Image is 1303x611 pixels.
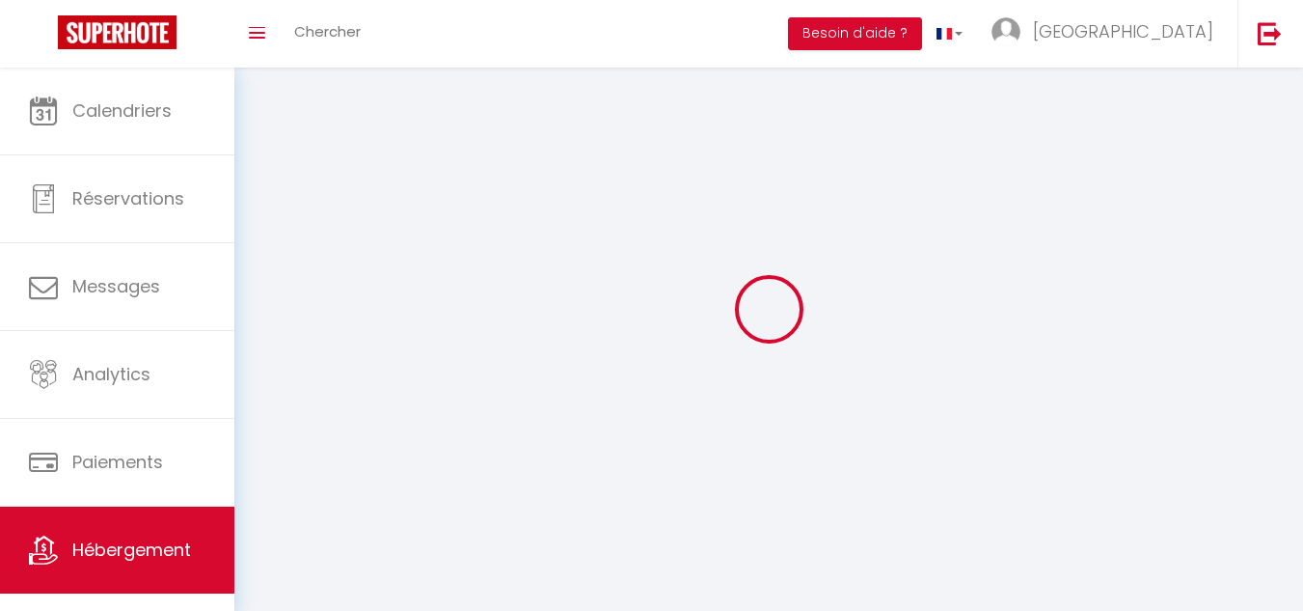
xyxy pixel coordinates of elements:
[294,21,361,42] span: Chercher
[788,17,922,50] button: Besoin d'aide ?
[72,538,191,562] span: Hébergement
[72,450,163,474] span: Paiements
[72,186,184,210] span: Réservations
[72,98,172,123] span: Calendriers
[15,8,73,66] button: Ouvrir le widget de chat LiveChat
[1258,21,1282,45] img: logout
[991,17,1020,46] img: ...
[72,362,150,386] span: Analytics
[72,274,160,298] span: Messages
[58,15,176,49] img: Super Booking
[1033,19,1213,43] span: [GEOGRAPHIC_DATA]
